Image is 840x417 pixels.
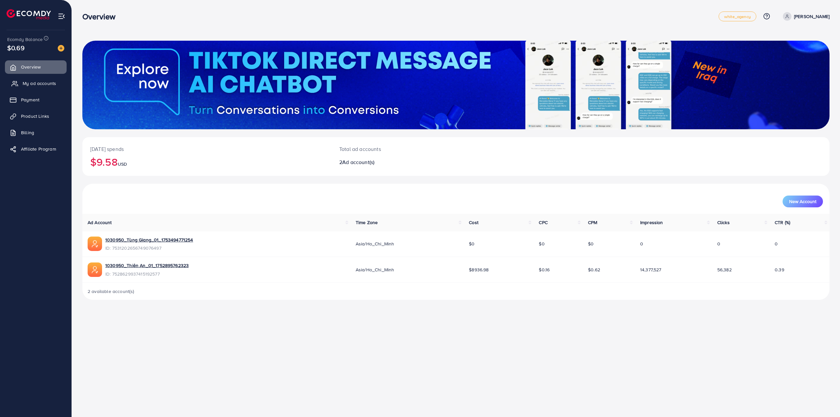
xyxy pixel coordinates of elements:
a: Billing [5,126,67,139]
span: Overview [21,64,41,70]
span: $0.69 [7,43,25,52]
span: Clicks [717,219,730,226]
span: Ecomdy Balance [7,36,43,43]
img: ic-ads-acc.e4c84228.svg [88,262,102,277]
span: Payment [21,96,39,103]
button: New Account [783,196,823,207]
span: Ad account(s) [342,158,374,166]
span: $0 [588,240,594,247]
span: ID: 7528629937415192577 [105,271,189,277]
span: $0.16 [539,266,550,273]
span: Time Zone [356,219,378,226]
span: Ad Account [88,219,112,226]
a: My ad accounts [5,77,67,90]
span: CPC [539,219,547,226]
span: $0.62 [588,266,600,273]
p: Total ad accounts [339,145,510,153]
p: [DATE] spends [90,145,324,153]
span: ID: 7531202656749076497 [105,245,193,251]
span: My ad accounts [23,80,56,87]
a: white_agency [719,11,756,21]
a: 1030950_Thiên An_01_1752895762323 [105,262,189,269]
img: menu [58,12,65,20]
a: Overview [5,60,67,73]
span: Billing [21,129,34,136]
span: USD [118,161,127,167]
span: 0 [640,240,643,247]
span: 2 available account(s) [88,288,135,295]
h2: 2 [339,159,510,165]
iframe: Chat [812,387,835,412]
span: Product Links [21,113,49,119]
span: Cost [469,219,478,226]
p: [PERSON_NAME] [794,12,829,20]
span: CTR (%) [775,219,790,226]
a: Payment [5,93,67,106]
img: ic-ads-acc.e4c84228.svg [88,237,102,251]
span: $0 [469,240,474,247]
span: Asia/Ho_Chi_Minh [356,266,394,273]
a: Affiliate Program [5,142,67,156]
a: [PERSON_NAME] [780,12,829,21]
span: Asia/Ho_Chi_Minh [356,240,394,247]
span: $0 [539,240,544,247]
span: Impression [640,219,663,226]
img: logo [7,9,51,19]
a: 1030950_Tùng Giang_01_1753494771254 [105,237,193,243]
span: CPM [588,219,597,226]
h3: Overview [82,12,121,21]
img: image [58,45,64,52]
span: 0 [775,240,778,247]
span: $8936.98 [469,266,489,273]
a: Product Links [5,110,67,123]
span: 56,382 [717,266,732,273]
h2: $9.58 [90,156,324,168]
span: New Account [789,199,816,204]
span: Affiliate Program [21,146,56,152]
span: 14,377,527 [640,266,661,273]
span: 0 [717,240,720,247]
span: white_agency [724,14,751,19]
span: 0.39 [775,266,784,273]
